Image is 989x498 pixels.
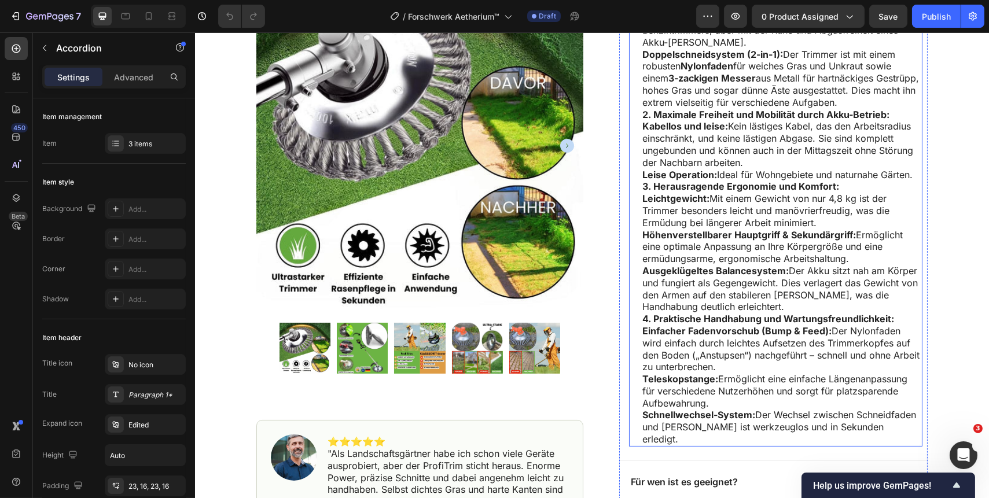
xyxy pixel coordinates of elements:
[447,160,514,172] strong: Leichtgewicht:
[76,403,122,449] img: gempages_578863101407920763-6fce3709-6338-47ca-b953-f96f60b312d7.jpg
[486,28,538,39] strong: Nylonfaden
[128,264,183,275] div: Add...
[56,41,155,55] p: Accordion
[408,10,499,23] span: Forschwerk Aetherium™
[447,293,637,304] strong: Einfacher Fadenvorschub (Bump & Feed):
[42,138,57,149] div: Item
[128,204,183,215] div: Add...
[447,137,726,149] p: Ideal für Wohngebiete und naturnahe Gärten.
[447,377,726,412] p: Der Wechsel zwischen Schneidfaden und [PERSON_NAME] ist werkzeuglos und in Sekunden erledigt.
[813,478,964,492] button: Show survey - Help us improve GemPages!
[447,137,522,148] strong: Leise Operation:
[447,16,726,76] p: Der Trimmer ist mit einem robusten für weiches Gras und Unkraut sowie einem aus Metall für hartnä...
[447,16,588,28] strong: Doppelschneidsystem (2-in-1):
[218,5,265,28] div: Undo/Redo
[195,32,989,498] iframe: Design area
[42,389,57,400] div: Title
[42,294,69,304] div: Shadow
[42,234,65,244] div: Border
[76,9,81,23] p: 7
[912,5,961,28] button: Publish
[473,40,561,51] strong: 3-zackigen Messer
[813,480,950,491] span: Help us improve GemPages!
[403,10,406,23] span: /
[128,294,183,305] div: Add...
[42,264,65,274] div: Corner
[42,112,102,122] div: Item management
[950,441,977,469] iframe: Intercom live chat
[447,88,726,136] p: Kein lästiges Kabel, das den Arbeitsradius einschränkt, und keine lästigen Abgase. Sie sind kompl...
[42,448,80,463] div: Height
[447,233,726,281] p: Der Akku sitzt nah am Körper und fungiert als Gegengewicht. Dies verlagert das Gewicht von den Ar...
[447,377,560,388] strong: Schnellwechsel-System:
[447,197,726,233] p: Ermöglicht eine optimale Anpassung an Ihre Körpergröße und eine ermüdungsarme, ergonomische Arbei...
[128,234,183,245] div: Add...
[365,106,379,120] button: Carousel Next Arrow
[42,201,98,217] div: Background
[447,160,726,196] p: Mit einem Gewicht von nur 4,8 kg ist der Trimmer besonders leicht und manövrierfreudig, was die E...
[42,418,82,429] div: Expand icon
[762,10,839,23] span: 0 product assigned
[973,424,983,433] span: 3
[447,341,523,352] strong: Teleskopstange:
[447,293,726,341] p: Der Nylonfaden wird einfach durch leichtes Aufsetzen des Trimmerkopfes auf den Boden („Anstupsen“...
[128,481,183,492] div: 23, 16, 23, 16
[879,12,898,21] span: Save
[447,88,533,99] strong: Kabellos und leise:
[42,358,72,368] div: Title icon
[133,404,373,416] p: ⭐⭐⭐⭐⭐
[436,444,543,456] p: Für wen ist es geeignet?
[42,177,74,187] div: Item style
[539,11,556,21] span: Draft
[57,71,90,83] p: Settings
[128,360,183,370] div: No icon
[42,478,85,494] div: Padding
[447,197,661,208] strong: Höhenverstellbarer Hauptgriff & Sekundärgriff:
[9,212,28,221] div: Beta
[11,123,28,132] div: 450
[42,333,82,343] div: Item header
[447,341,726,377] p: Ermöglicht eine einfache Längenanpassung für verschiedene Nutzerhöhen und sorgt für platzsparende...
[922,10,951,23] div: Publish
[447,148,644,160] strong: 3. Herausragende Ergonomie und Komfort:
[5,5,86,28] button: 7
[752,5,865,28] button: 0 product assigned
[447,233,594,244] strong: Ausgeklügeltes Balancesystem:
[105,445,185,466] input: Auto
[869,5,907,28] button: Save
[447,76,694,88] strong: 2. Maximale Freiheit und Mobilität durch Akku-Betrieb:
[128,139,183,149] div: 3 items
[128,390,183,400] div: Paragraph 1*
[447,281,699,292] strong: 4. Praktische Handhabung und Wartungsfreundlichkeit:
[114,71,153,83] p: Advanced
[128,420,183,430] div: Edited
